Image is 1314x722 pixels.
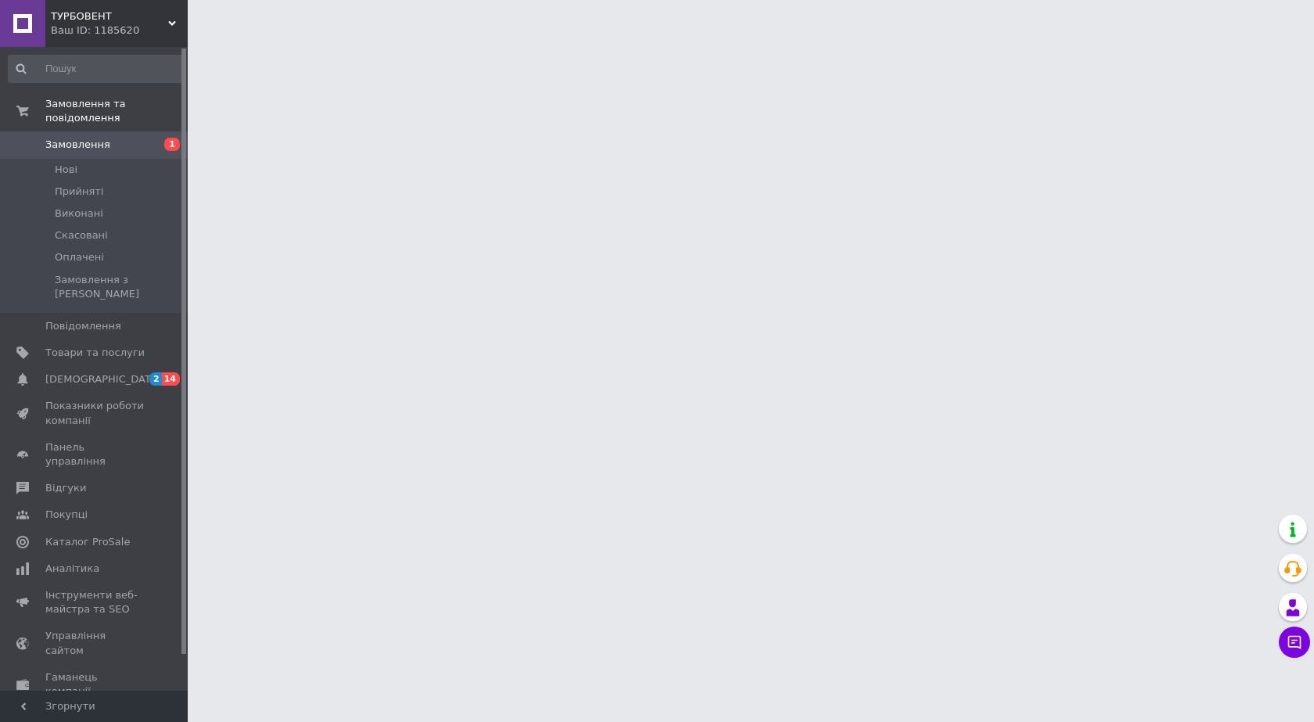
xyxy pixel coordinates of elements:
[45,481,86,495] span: Відгуки
[45,399,145,427] span: Показники роботи компанії
[45,346,145,360] span: Товари та послуги
[1279,627,1310,658] button: Чат з покупцем
[45,535,130,549] span: Каталог ProSale
[45,562,99,576] span: Аналітика
[164,138,180,151] span: 1
[55,228,108,242] span: Скасовані
[162,372,180,386] span: 14
[8,55,185,83] input: Пошук
[45,138,110,152] span: Замовлення
[55,207,103,221] span: Виконані
[51,9,168,23] span: ТУРБОВЕНТ
[45,670,145,699] span: Гаманець компанії
[45,629,145,657] span: Управління сайтом
[149,372,162,386] span: 2
[45,508,88,522] span: Покупці
[55,163,77,177] span: Нові
[51,23,188,38] div: Ваш ID: 1185620
[55,273,183,301] span: Замовлення з [PERSON_NAME]
[45,319,121,333] span: Повідомлення
[55,250,104,264] span: Оплачені
[45,440,145,469] span: Панель управління
[55,185,103,199] span: Прийняті
[45,372,161,386] span: [DEMOGRAPHIC_DATA]
[45,97,188,125] span: Замовлення та повідомлення
[45,588,145,616] span: Інструменти веб-майстра та SEO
